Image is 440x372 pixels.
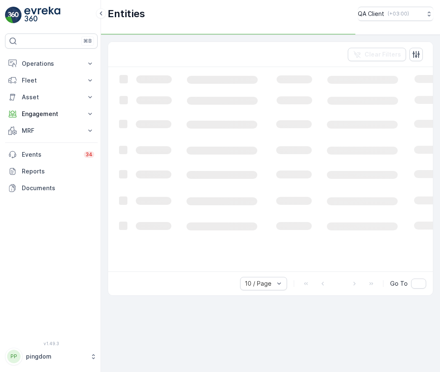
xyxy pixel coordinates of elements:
[26,352,86,361] p: pingdom
[85,151,93,158] p: 34
[5,348,98,365] button: PPpingdom
[358,10,384,18] p: QA Client
[22,76,81,85] p: Fleet
[24,7,60,23] img: logo_light-DOdMpM7g.png
[5,180,98,196] a: Documents
[7,350,21,363] div: PP
[5,55,98,72] button: Operations
[5,106,98,122] button: Engagement
[5,163,98,180] a: Reports
[390,279,408,288] span: Go To
[22,110,81,118] p: Engagement
[5,122,98,139] button: MRF
[22,184,94,192] p: Documents
[5,7,22,23] img: logo
[388,10,409,17] p: ( +03:00 )
[22,93,81,101] p: Asset
[22,127,81,135] p: MRF
[22,167,94,176] p: Reports
[83,38,92,44] p: ⌘B
[22,150,79,159] p: Events
[358,7,433,21] button: QA Client(+03:00)
[5,72,98,89] button: Fleet
[5,89,98,106] button: Asset
[22,59,81,68] p: Operations
[5,146,98,163] a: Events34
[365,50,401,59] p: Clear Filters
[348,48,406,61] button: Clear Filters
[108,7,145,21] p: Entities
[5,341,98,346] span: v 1.49.3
